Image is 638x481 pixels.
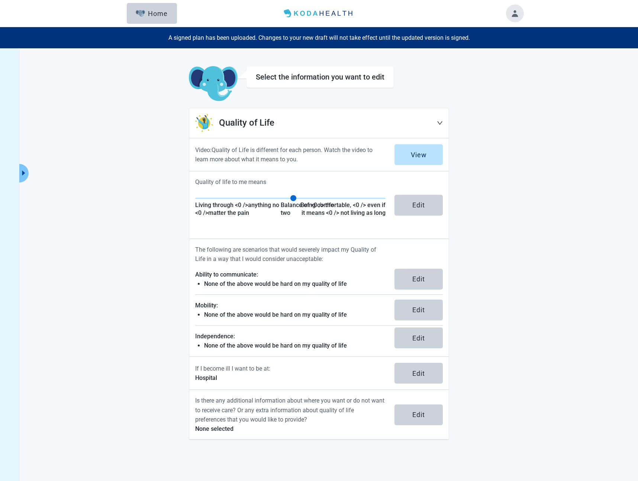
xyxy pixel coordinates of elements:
[394,144,443,165] button: View Quality of Life is different for each person. Watch the video to learn more about what it me...
[412,275,425,283] div: Edit
[195,301,386,310] p: Mobility:
[437,120,443,126] span: down
[195,201,386,239] section: Quality of Life Response: 50% out of 100%. Balance of <0 /> the two
[195,270,386,279] p: Ability to communicate:
[195,396,386,424] p: Is there any additional information about where you want or do not want to receive care? Or any e...
[195,245,386,264] p: The following are scenarios that would severely impact my Quality of Life in a way that I would c...
[195,332,386,341] p: Independence:
[204,341,386,350] li: None of the above would be hard on my quality of life
[394,195,443,216] button: Edit Quality of life to me means
[256,72,384,81] h1: Select the information you want to edit
[281,7,357,19] img: Koda Health
[189,66,238,102] img: Koda Elephant
[195,424,386,433] p: None selected
[195,201,281,217] div: Left end of scale
[394,363,443,384] button: Edit If I become ill I want to be at:
[136,10,145,17] img: Elephant
[195,145,386,164] p: Video: Quality of Life is different for each person. Watch the video to learn more about what it ...
[127,3,177,24] button: ElephantHome
[204,310,386,319] li: None of the above would be hard on my quality of life
[412,334,425,342] div: Edit
[412,201,425,209] div: Edit
[195,373,386,382] p: Hospital
[19,164,29,183] button: Expand menu
[195,364,386,373] p: If I become ill I want to be at:
[189,108,449,138] div: Quality of Life
[412,369,425,377] div: Edit
[412,306,425,314] div: Edit
[136,10,168,17] div: Home
[394,404,443,425] button: Edit Is there any additional information about where you want or do not want to receive care? Or ...
[290,195,296,201] div: Quality of Life Score: 50% out of 100%. Balance of <0 /> the two
[300,201,386,217] div: Right end of scale
[394,300,443,320] button: Edit
[506,4,524,22] button: Toggle account menu
[115,66,523,440] main: Main content
[411,151,427,158] div: View
[412,411,425,419] div: Edit
[204,279,386,288] li: None of the above would be hard on my quality of life
[219,116,437,130] h2: Quality of Life
[281,201,344,217] div: Middle of scale
[394,327,443,348] button: Edit
[20,170,27,177] span: caret-right
[195,177,386,187] p: Quality of life to me means
[394,269,443,290] button: Edit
